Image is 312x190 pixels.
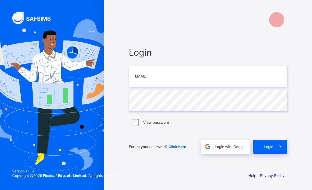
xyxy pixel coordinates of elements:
[168,144,186,149] a: Click here
[248,173,256,178] a: Help
[215,144,246,149] span: Login with Google
[204,143,211,150] img: google.396cfc9801f0270233282035f929180a.svg
[12,173,120,178] span: Copyright © 2025 All rights reserved.
[260,173,285,178] a: Privacy Policy
[143,120,169,125] label: View password
[12,169,120,173] span: Version 0.1.19
[12,12,58,24] img: SAFSIMS Logo
[43,173,87,178] strong: Flexisaf Edusoft Limited.
[129,144,186,149] span: Forgot your password?
[129,47,287,58] span: Login
[264,144,273,149] span: Login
